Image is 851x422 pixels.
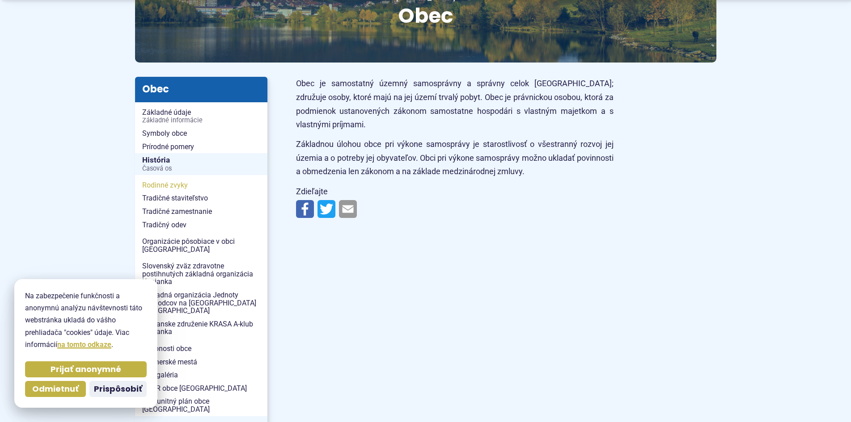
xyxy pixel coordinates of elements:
[135,318,267,338] a: Občianske združenie KRASA A-klub Kanianka
[135,235,267,256] a: Organizácie pôsobiace v obci [GEOGRAPHIC_DATA]
[142,117,260,124] span: Základné informácie
[142,205,260,218] span: Tradičné zamestnanie
[142,259,260,288] span: Slovenský zväz zdravotne postihnutých základná organizácia Kanianka
[135,140,267,154] a: Prírodné pomery
[32,384,79,394] span: Odmietnuť
[142,192,260,205] span: Tradičné staviteľstvo
[135,205,267,218] a: Tradičné zamestnanie
[135,179,267,192] a: Rodinné zvyky
[296,138,614,179] p: Základnou úlohou obce pri výkone samosprávy je starostlivosť o všestranný rozvoj jej územia a o p...
[135,192,267,205] a: Tradičné staviteľstvo
[318,200,335,218] img: Zdieľať na Twitteri
[25,361,147,377] button: Prijať anonymné
[142,355,260,369] span: Partnerské mestá
[142,395,260,416] span: Komunitný plán obce [GEOGRAPHIC_DATA]
[51,364,121,375] span: Prijať anonymné
[296,200,314,218] img: Zdieľať na Facebooku
[296,185,614,199] p: Zdieľajte
[142,153,260,175] span: História
[135,218,267,232] a: Tradičný odev
[135,395,267,416] a: Komunitný plán obce [GEOGRAPHIC_DATA]
[142,218,260,232] span: Tradičný odev
[142,368,260,382] span: Fotogaléria
[135,382,267,395] a: PHSR obce [GEOGRAPHIC_DATA]
[89,381,147,397] button: Prispôsobiť
[398,1,453,30] span: Obec
[94,384,142,394] span: Prispôsobiť
[135,127,267,140] a: Symboly obce
[142,179,260,192] span: Rodinné zvyky
[142,342,260,355] span: Osobnosti obce
[296,77,614,131] p: Obec je samostatný územný samosprávny a správny celok [GEOGRAPHIC_DATA]; združuje osoby, ktoré ma...
[135,153,267,175] a: HistóriaČasová os
[135,288,267,318] a: Základná organizácia Jednoty dôchodcov na [GEOGRAPHIC_DATA] [GEOGRAPHIC_DATA]
[135,259,267,288] a: Slovenský zväz zdravotne postihnutých základná organizácia Kanianka
[25,381,86,397] button: Odmietnuť
[142,288,260,318] span: Základná organizácia Jednoty dôchodcov na [GEOGRAPHIC_DATA] [GEOGRAPHIC_DATA]
[135,106,267,127] a: Základné údajeZákladné informácie
[142,106,260,127] span: Základné údaje
[339,200,357,218] img: Zdieľať e-mailom
[142,140,260,154] span: Prírodné pomery
[142,318,260,338] span: Občianske združenie KRASA A-klub Kanianka
[135,355,267,369] a: Partnerské mestá
[135,368,267,382] a: Fotogaléria
[142,127,260,140] span: Symboly obce
[57,340,111,349] a: na tomto odkaze
[135,77,267,102] h3: Obec
[25,290,147,351] p: Na zabezpečenie funkčnosti a anonymnú analýzu návštevnosti táto webstránka ukladá do vášho prehli...
[135,342,267,355] a: Osobnosti obce
[142,165,260,172] span: Časová os
[142,235,260,256] span: Organizácie pôsobiace v obci [GEOGRAPHIC_DATA]
[142,382,260,395] span: PHSR obce [GEOGRAPHIC_DATA]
